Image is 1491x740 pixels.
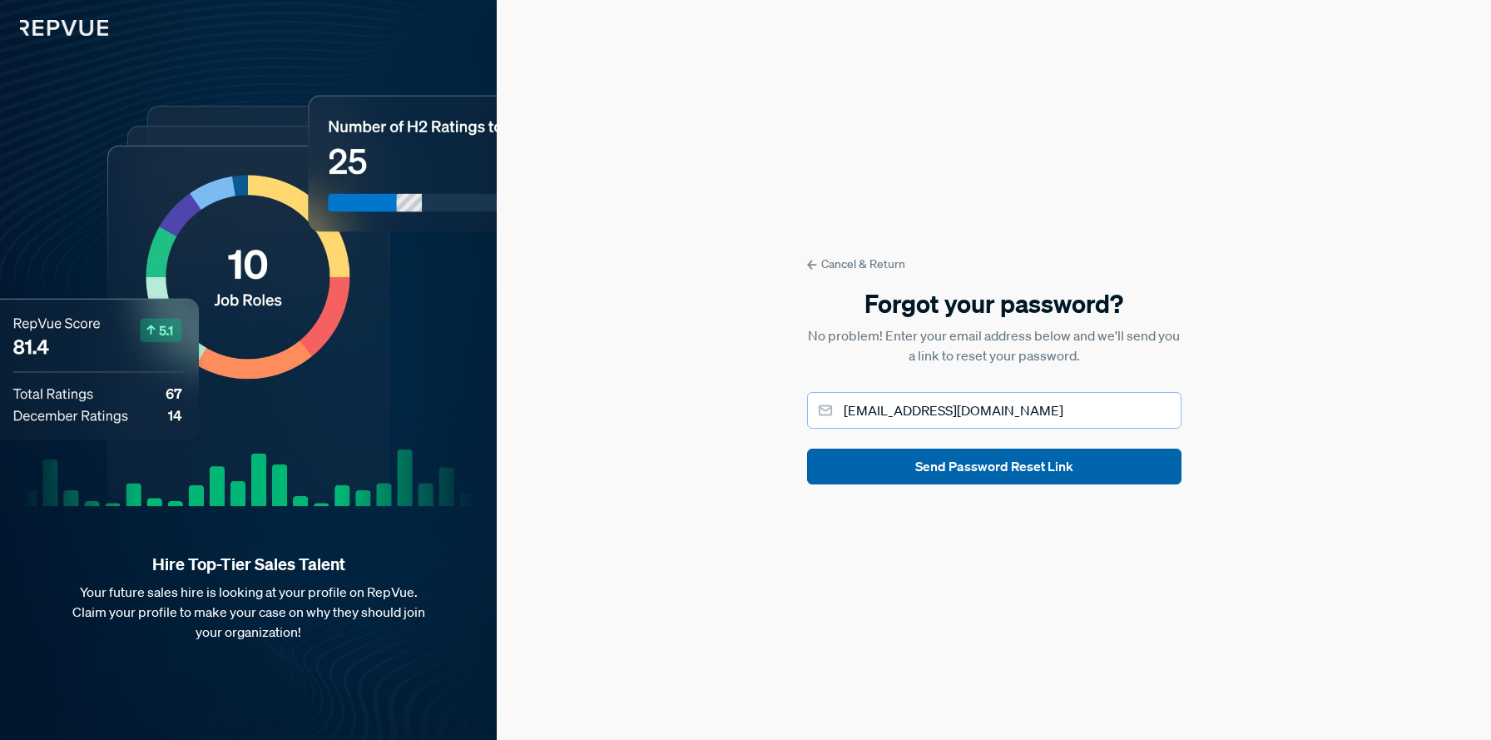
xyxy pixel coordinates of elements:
button: Send Password Reset Link [807,449,1181,484]
h5: Forgot your password? [807,286,1181,321]
a: Cancel & Return [807,256,1181,273]
strong: Hire Top-Tier Sales Talent [27,554,470,575]
p: No problem! Enter your email address below and we'll send you a link to reset your password. [807,325,1181,365]
input: Email address [807,392,1181,429]
p: Your future sales hire is looking at your profile on RepVue. Claim your profile to make your case... [27,582,470,642]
